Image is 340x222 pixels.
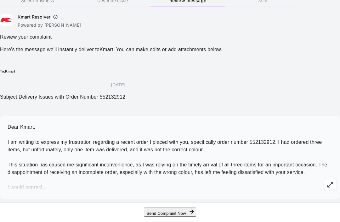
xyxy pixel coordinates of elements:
button: Send Complaint Now [144,208,196,217]
h6: Kmart Resolver [18,14,50,20]
p: Powered by [PERSON_NAME] [18,22,81,28]
span: ... [42,185,47,190]
span: Dear Kmart, I am writing to express my frustration regarding a recent order I placed with you, sp... [8,124,327,190]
